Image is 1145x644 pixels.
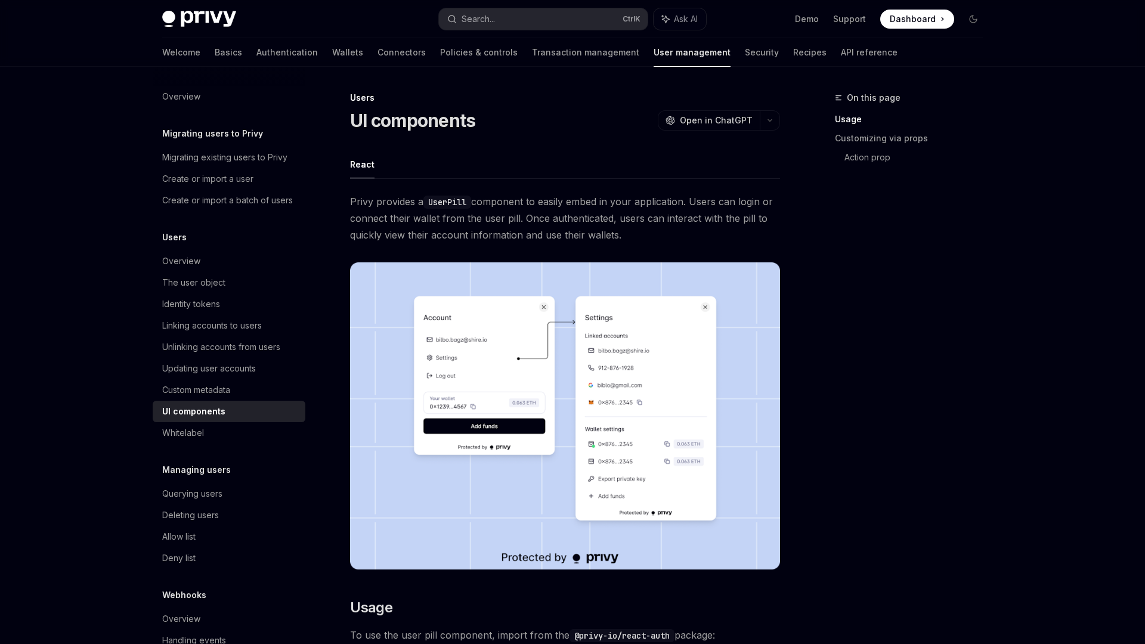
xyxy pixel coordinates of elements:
a: Migrating existing users to Privy [153,147,305,168]
a: Identity tokens [153,293,305,315]
a: Demo [795,13,819,25]
a: Connectors [377,38,426,67]
div: Querying users [162,487,222,501]
img: images/Userpill2.png [350,262,780,569]
h1: UI components [350,110,475,131]
span: On this page [847,91,900,105]
a: Dashboard [880,10,954,29]
div: Unlinking accounts from users [162,340,280,354]
img: dark logo [162,11,236,27]
a: Create or import a batch of users [153,190,305,211]
a: Wallets [332,38,363,67]
a: Linking accounts to users [153,315,305,336]
div: Deny list [162,551,196,565]
span: To use the user pill component, import from the package: [350,627,780,643]
a: API reference [841,38,898,67]
button: Toggle dark mode [964,10,983,29]
div: Search... [462,12,495,26]
a: Security [745,38,779,67]
div: Whitelabel [162,426,204,440]
span: Ask AI [674,13,698,25]
a: UI components [153,401,305,422]
div: Updating user accounts [162,361,256,376]
div: Linking accounts to users [162,318,262,333]
a: Overview [153,608,305,630]
a: Action prop [844,148,992,167]
h5: Users [162,230,187,244]
div: Overview [162,612,200,626]
button: Search...CtrlK [439,8,648,30]
a: Unlinking accounts from users [153,336,305,358]
a: Overview [153,250,305,272]
a: Customizing via props [835,129,992,148]
a: Support [833,13,866,25]
button: React [350,150,375,178]
a: Recipes [793,38,827,67]
a: Allow list [153,526,305,547]
a: Whitelabel [153,422,305,444]
code: @privy-io/react-auth [570,629,674,642]
button: Open in ChatGPT [658,110,760,131]
h5: Webhooks [162,588,206,602]
h5: Managing users [162,463,231,477]
div: Identity tokens [162,297,220,311]
a: Authentication [256,38,318,67]
a: Basics [215,38,242,67]
div: Create or import a user [162,172,253,186]
div: Allow list [162,530,196,544]
a: Usage [835,110,992,129]
div: Users [350,92,780,104]
a: Deleting users [153,504,305,526]
div: The user object [162,275,225,290]
div: Custom metadata [162,383,230,397]
a: The user object [153,272,305,293]
div: Deleting users [162,508,219,522]
div: Create or import a batch of users [162,193,293,208]
span: Privy provides a component to easily embed in your application. Users can login or connect their ... [350,193,780,243]
span: Open in ChatGPT [680,114,753,126]
div: UI components [162,404,225,419]
div: Overview [162,89,200,104]
a: Querying users [153,483,305,504]
div: Migrating existing users to Privy [162,150,287,165]
span: Usage [350,598,392,617]
a: Deny list [153,547,305,569]
a: Custom metadata [153,379,305,401]
span: Dashboard [890,13,936,25]
a: Policies & controls [440,38,518,67]
button: Ask AI [654,8,706,30]
code: UserPill [423,196,471,209]
a: User management [654,38,731,67]
div: Overview [162,254,200,268]
a: Welcome [162,38,200,67]
span: Ctrl K [623,14,640,24]
a: Updating user accounts [153,358,305,379]
a: Create or import a user [153,168,305,190]
a: Transaction management [532,38,639,67]
a: Overview [153,86,305,107]
h5: Migrating users to Privy [162,126,263,141]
